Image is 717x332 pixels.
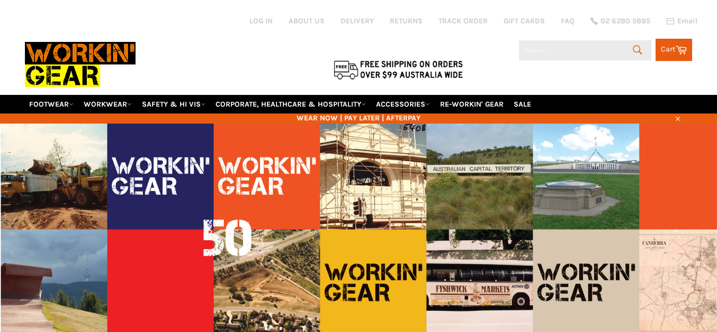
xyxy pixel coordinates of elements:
[677,18,697,25] span: Email
[390,16,423,26] a: RETURNS
[25,95,78,113] a: FOOTWEAR
[138,95,210,113] a: SAFETY & HI VIS
[504,16,545,26] a: GIFT CARDS
[436,95,508,113] a: RE-WORKIN' GEAR
[340,16,374,26] a: DELIVERY
[438,16,488,26] a: TRACK ORDER
[332,58,464,81] img: Flat $9.95 shipping Australia wide
[656,39,692,61] a: Cart
[601,18,650,25] span: 02 6280 5885
[25,34,136,94] img: Workin Gear leaders in Workwear, Safety Boots, PPE, Uniforms. Australia's No.1 in Workwear
[79,95,136,113] a: WORKWEAR
[289,16,325,26] a: ABOUT US
[519,40,651,60] input: Search
[25,113,692,123] span: WEAR NOW | PAY LATER | AFTERPAY
[509,95,535,113] a: SALE
[590,18,650,25] a: 02 6280 5885
[249,16,273,25] a: Log in
[561,16,575,26] a: FAQ
[666,17,697,25] a: Email
[211,95,370,113] a: CORPORATE, HEALTHCARE & HOSPITALITY
[372,95,434,113] a: ACCESSORIES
